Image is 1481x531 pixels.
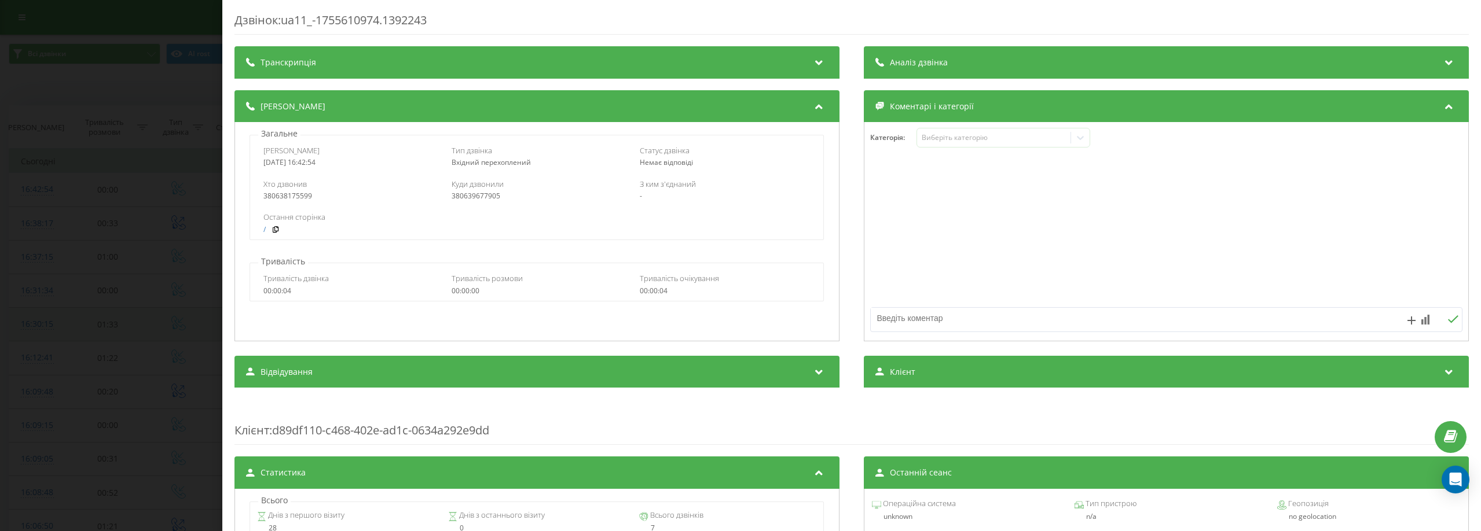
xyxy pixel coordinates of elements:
span: Тип пристрою [1084,498,1137,510]
div: Дзвінок : ua11_-1755610974.1392243 [234,12,1469,35]
span: Клієнт [234,422,269,438]
div: 00:00:04 [263,287,434,295]
p: Тривалість [258,256,308,267]
p: Загальне [258,128,300,139]
div: unknown [872,512,1055,521]
div: 00:00:00 [452,287,622,295]
span: Куди дзвонили [452,179,504,189]
span: Остання сторінка [263,212,325,222]
span: Геопозиція [1286,498,1329,510]
p: Всього [258,495,291,506]
div: Виберіть категорію [922,133,1066,142]
div: Open Intercom Messenger [1442,466,1469,493]
h4: Категорія : [870,134,917,142]
span: Тривалість очікування [640,273,719,283]
span: [PERSON_NAME] [263,145,320,156]
span: Тривалість дзвінка [263,273,329,283]
span: Статус дзвінка [640,145,690,156]
span: Статистика [261,467,306,478]
span: Транскрипція [261,57,316,68]
span: З ким з'єднаний [640,179,696,189]
span: Коментарі і категорії [890,101,974,112]
span: Аналіз дзвінка [890,57,948,68]
span: Клієнт [890,366,915,378]
div: n/a [1075,512,1258,521]
div: 380639677905 [452,192,622,200]
span: Всього дзвінків [648,510,703,521]
div: - [640,192,811,200]
span: Операційна система [881,498,956,510]
span: Днів з першого візиту [266,510,344,521]
span: Відвідування [261,366,313,378]
span: Тип дзвінка [452,145,492,156]
span: Днів з останнього візиту [457,510,545,521]
span: Тривалість розмови [452,273,523,283]
div: : d89df110-c468-402e-ad1c-0634a292e9dd [234,399,1469,445]
span: Останній сеанс [890,467,952,478]
span: [PERSON_NAME] [261,101,325,112]
div: 00:00:04 [640,287,811,295]
div: no geolocation [1277,512,1461,521]
div: 380638175599 [263,192,434,200]
a: / [263,226,266,234]
span: Немає відповіді [640,157,693,167]
span: Хто дзвонив [263,179,307,189]
div: [DATE] 16:42:54 [263,158,434,167]
span: Вхідний перехоплений [452,157,531,167]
